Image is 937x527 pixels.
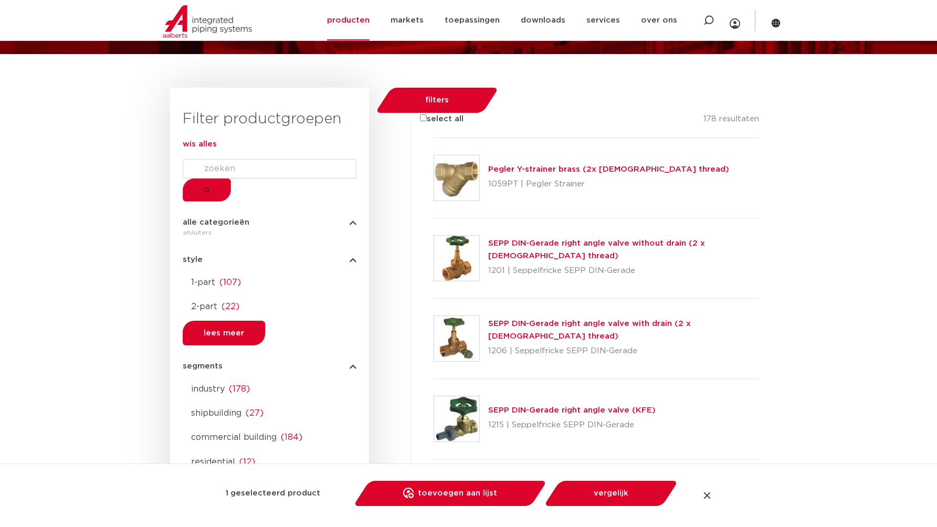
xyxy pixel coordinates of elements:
img: thumbnail for Pegler Y-strainer brass (2x female thread) [434,155,479,201]
button: segments [183,362,356,370]
label: select all [404,113,464,125]
span: commercial building [191,433,277,441]
button: alle categorieën [183,218,356,226]
a: 2-part(22) [183,296,356,313]
span: industry [191,385,225,393]
span: residential [191,458,235,466]
a: SEPP DIN-Gerade right angle valve (KFE) [488,406,656,414]
span: lees meer [204,329,244,337]
span: geselecteerd product [230,485,320,502]
button: style [183,256,356,263]
span: ( 107 ) [219,278,241,287]
img: thumbnail for SEPP DIN-Gerade right angle valve without drain (2 x female thread) [434,236,479,281]
p: 1215 | Seppelfricke SEPP DIN-Gerade [488,417,656,434]
input: select all [420,114,427,121]
span: ( 184 ) [281,433,302,441]
button: filters [383,88,491,113]
a: commercial building(184) [183,427,356,444]
div: afsluiters [183,226,356,239]
button: Submit the search query [183,178,231,202]
a: shipbuilding(27) [183,403,356,419]
span: 1-part [191,278,215,287]
span: 2-part [191,302,217,311]
img: thumbnail for SEPP DIN-Gerade right angle valve with drain (2 x female thread) [434,316,479,361]
h3: Filter productgroepen [183,109,356,130]
span: alle categorieën [183,218,249,226]
span: ( 27 ) [246,409,264,417]
a: SEPP DIN-Gerade right angle valve with drain (2 x [DEMOGRAPHIC_DATA] thread) [488,320,691,340]
a: Pegler Y-strainer brass (2x [DEMOGRAPHIC_DATA] thread) [488,165,729,173]
a: residential(12) [183,451,356,468]
p: 1201 | Seppelfricke SEPP DIN-Gerade [488,262,760,279]
p: 1206 | Seppelfricke SEPP DIN-Gerade [488,343,760,360]
a: 1-part(107) [183,272,356,289]
input: Search [183,159,356,178]
span: style [183,256,203,263]
a: industry(178) [183,378,356,395]
span: 1 [225,485,228,502]
a: SEPP DIN-Gerade right angle valve without drain (2 x [DEMOGRAPHIC_DATA] thread) [488,239,705,260]
button: lees meer [183,321,265,345]
span: ( 12 ) [239,458,255,466]
img: thumbnail for SEPP DIN-Gerade right angle valve (KFE) [434,396,479,441]
span: ( 178 ) [229,385,250,393]
span: segments [183,362,223,370]
span: 178 resultaten [703,115,759,123]
a: wis alles [183,140,217,148]
span: ( 22 ) [222,302,239,311]
span: shipbuilding [191,409,241,417]
p: 1059PT | Pegler Strainer [488,176,729,193]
